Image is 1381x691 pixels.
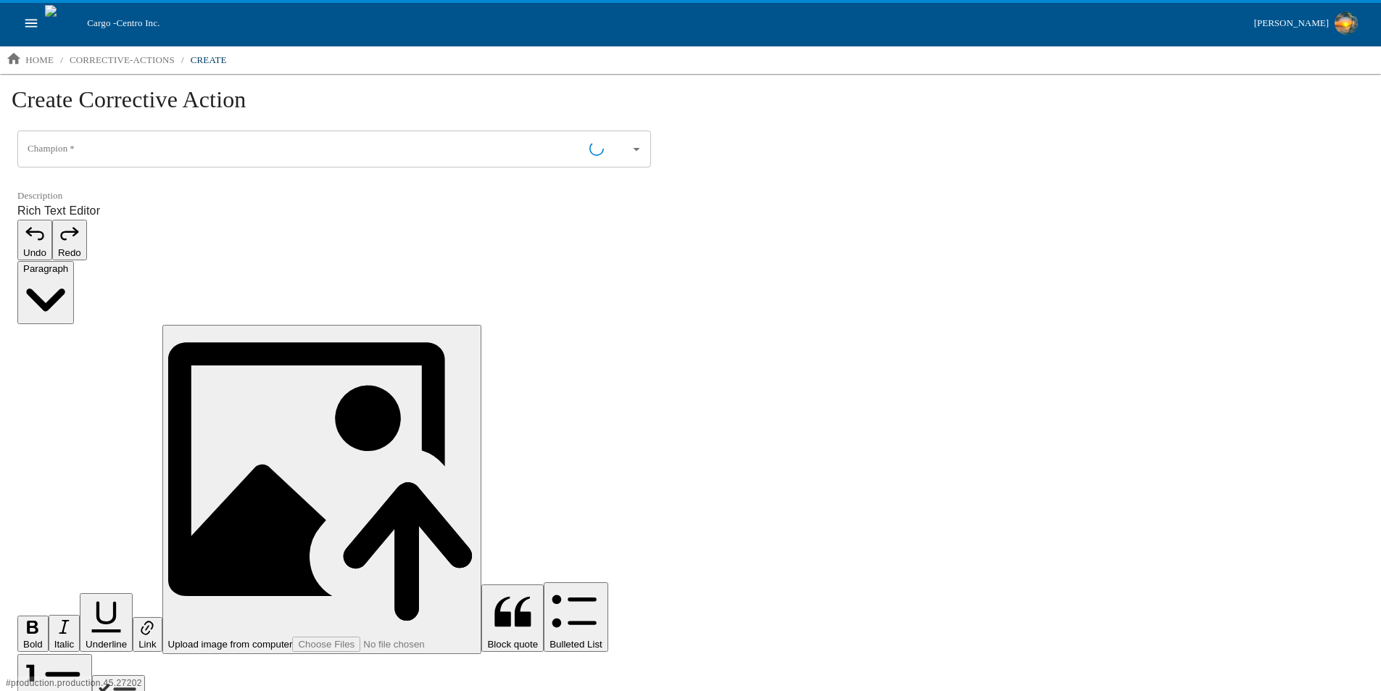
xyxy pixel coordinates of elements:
button: [PERSON_NAME] [1248,7,1364,39]
span: Bulleted List [550,639,602,650]
button: Underline [80,593,133,652]
button: Bold [17,616,49,653]
img: Profile image [1335,12,1358,35]
li: / [60,53,63,67]
p: corrective-actions [70,53,175,67]
span: Paragraph [23,263,68,274]
span: Italic [54,639,74,650]
div: Cargo - [81,16,1248,30]
label: Description [17,189,651,203]
a: create [185,49,233,72]
button: Open [627,139,646,158]
span: Upload image from computer [168,639,293,650]
button: Block quote [481,584,544,653]
button: open drawer [17,9,45,37]
button: Undo [17,220,52,260]
span: Bold [23,639,43,650]
p: create [191,53,227,67]
span: Undo [23,247,46,258]
button: Bulleted List [544,582,608,653]
button: Italic [49,615,80,652]
li: / [181,53,184,67]
img: cargo logo [45,5,81,41]
span: Underline [86,639,127,650]
span: Block quote [487,639,538,650]
a: corrective-actions [64,49,181,72]
div: [PERSON_NAME] [1254,15,1329,32]
button: Link [133,617,162,652]
p: home [25,53,54,67]
span: Link [138,639,156,650]
span: Redo [58,247,81,258]
h1: Create Corrective Action [12,86,1369,125]
button: Redo [52,220,87,260]
button: Upload image from computer [162,325,482,655]
button: Paragraph, Heading [17,261,74,323]
label: Rich Text Editor [17,202,651,220]
span: Centro Inc. [116,17,159,28]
